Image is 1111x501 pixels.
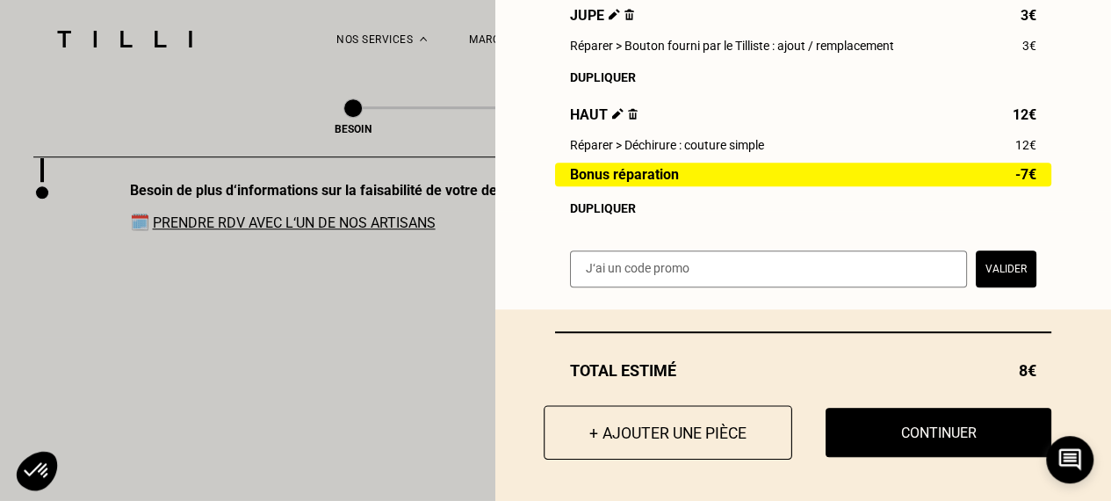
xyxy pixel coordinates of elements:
button: Valider [976,250,1036,287]
img: Supprimer [628,108,638,120]
button: + Ajouter une pièce [544,405,792,460]
img: Éditer [609,9,620,20]
span: 3€ [1021,7,1036,24]
span: Jupe [570,7,634,24]
span: 3€ [1022,39,1036,53]
input: J‘ai un code promo [570,250,967,287]
span: Haut [570,106,638,123]
button: Continuer [826,408,1051,457]
img: Supprimer [624,9,634,20]
div: Dupliquer [570,201,1036,215]
span: Réparer > Bouton fourni par le Tilliste : ajout / remplacement [570,39,894,53]
div: Dupliquer [570,70,1036,84]
img: Éditer [612,108,624,120]
span: Bonus réparation [570,167,679,182]
span: 8€ [1019,361,1036,380]
div: Total estimé [555,361,1051,380]
span: 12€ [1015,138,1036,152]
span: Réparer > Déchirure : couture simple [570,138,764,152]
span: -7€ [1015,167,1036,182]
span: 12€ [1013,106,1036,123]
